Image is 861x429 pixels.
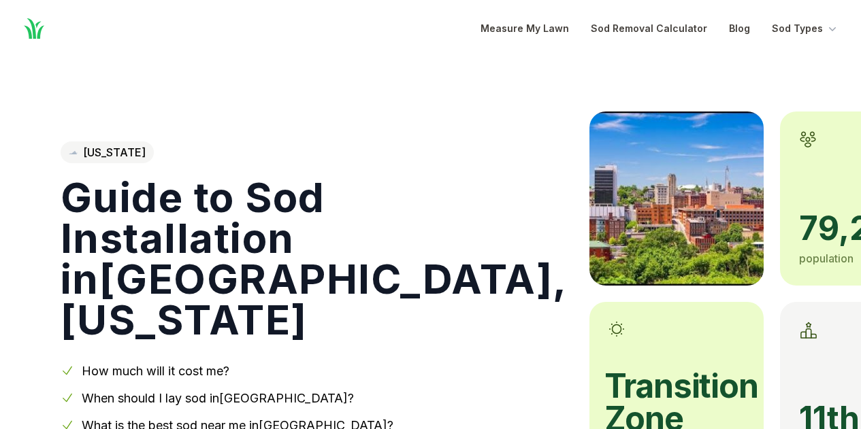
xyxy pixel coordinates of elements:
a: When should I lay sod in[GEOGRAPHIC_DATA]? [82,391,354,405]
button: Sod Types [772,20,839,37]
a: How much will it cost me? [82,364,229,378]
img: A picture of Lynchburg [589,111,764,286]
a: Sod Removal Calculator [591,20,707,37]
a: Blog [729,20,750,37]
span: population [799,252,854,265]
img: Virginia state outline [69,151,78,155]
a: Measure My Lawn [481,20,569,37]
h1: Guide to Sod Installation in [GEOGRAPHIC_DATA] , [US_STATE] [61,177,568,340]
a: [US_STATE] [61,141,154,163]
